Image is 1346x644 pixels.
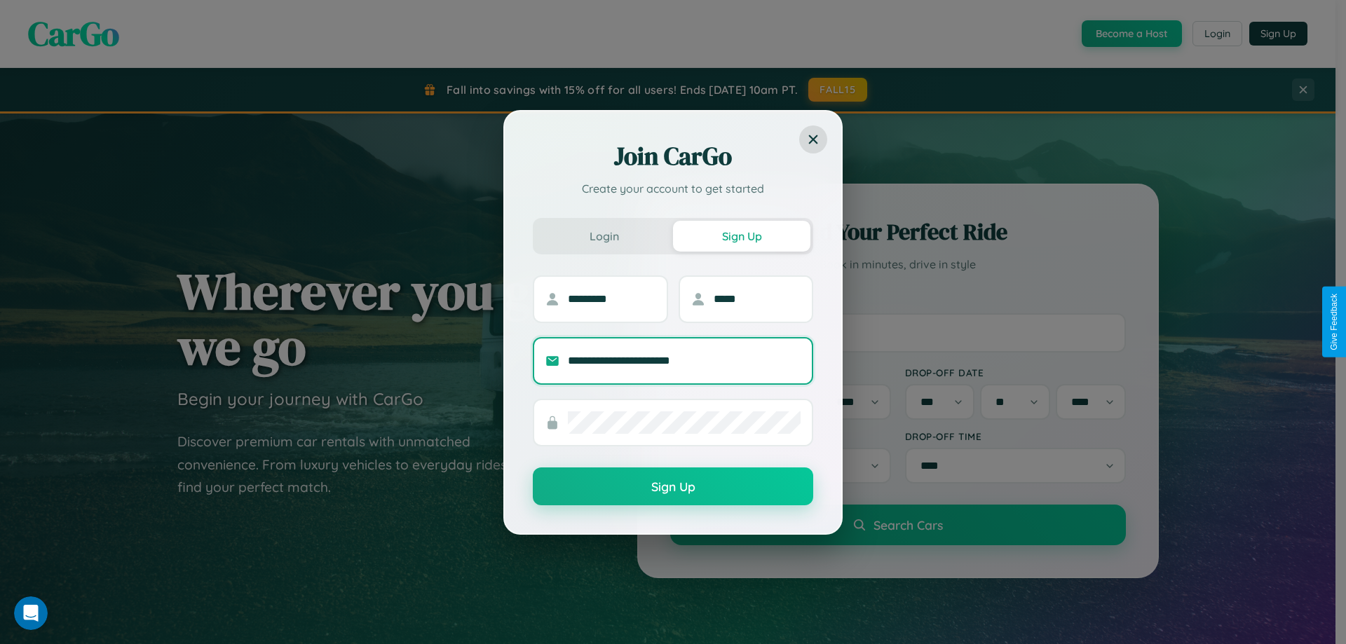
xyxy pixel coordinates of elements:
button: Sign Up [673,221,810,252]
iframe: Intercom live chat [14,596,48,630]
div: Give Feedback [1329,294,1339,350]
button: Sign Up [533,467,813,505]
button: Login [536,221,673,252]
p: Create your account to get started [533,180,813,197]
h2: Join CarGo [533,139,813,173]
